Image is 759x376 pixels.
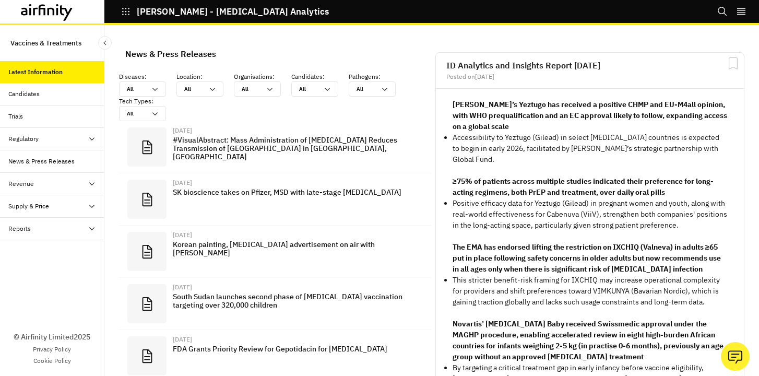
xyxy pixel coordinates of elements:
[125,46,216,62] div: News & Press Releases
[453,275,727,308] p: This stricter benefit-risk framing for IXCHIQ may increase operational complexity for providers a...
[119,97,176,106] p: Tech Types :
[173,127,423,134] div: [DATE]
[173,136,423,161] p: #VisualAbstract: Mass Administration of [MEDICAL_DATA] Reduces Transmission of [GEOGRAPHIC_DATA] ...
[291,72,349,81] p: Candidates :
[119,226,431,278] a: [DATE]Korean painting, [MEDICAL_DATA] advertisement on air with [PERSON_NAME]
[173,232,423,238] div: [DATE]
[453,242,721,274] strong: The EMA has endorsed lifting the restriction on IXCHIQ (Valneva) in adults ≥65 put in place follo...
[8,134,39,144] div: Regulatory
[8,157,75,166] div: News & Press Releases
[173,180,423,186] div: [DATE]
[8,202,49,211] div: Supply & Price
[10,33,81,53] p: Vaccines & Treatments
[8,67,63,77] div: Latest Information
[349,72,406,81] p: Pathogens :
[453,100,727,131] strong: [PERSON_NAME]’s Yeztugo has received a positive CHMP and EU-M4all opinion, with WHO prequalificat...
[727,57,740,70] svg: Bookmark Report
[8,89,40,99] div: Candidates
[137,7,329,16] p: [PERSON_NAME] - [MEDICAL_DATA] Analytics
[717,3,728,20] button: Search
[173,188,423,196] p: SK bioscience takes on Pfizer, MSD with late-stage [MEDICAL_DATA]
[119,278,431,330] a: [DATE]South Sudan launches second phase of [MEDICAL_DATA] vaccination targeting over 320,000 chil...
[173,284,423,290] div: [DATE]
[119,121,431,173] a: [DATE]#VisualAbstract: Mass Administration of [MEDICAL_DATA] Reduces Transmission of [GEOGRAPHIC_...
[119,72,176,81] p: Diseases :
[173,240,423,257] p: Korean painting, [MEDICAL_DATA] advertisement on air with [PERSON_NAME]
[453,198,727,231] p: Positive efficacy data for Yeztugo (Gilead) in pregnant women and youth, along with real-world ef...
[8,224,31,233] div: Reports
[446,74,733,80] div: Posted on [DATE]
[721,342,750,371] button: Ask our analysts
[8,179,34,189] div: Revenue
[14,332,90,343] p: © Airfinity Limited 2025
[33,356,71,366] a: Cookie Policy
[453,177,714,197] strong: ≥75% of patients across multiple studies indicated their preference for long-acting regimens, bot...
[234,72,291,81] p: Organisations :
[8,112,23,121] div: Trials
[98,36,112,50] button: Close Sidebar
[173,345,423,353] p: FDA Grants Priority Review for Gepotidacin for [MEDICAL_DATA]
[453,132,727,165] p: Accessibility to Yeztugo (Gilead) in select [MEDICAL_DATA] countries is expected to begin in earl...
[121,3,329,20] button: [PERSON_NAME] - [MEDICAL_DATA] Analytics
[446,61,733,69] h2: ID Analytics and Insights Report [DATE]
[176,72,234,81] p: Location :
[173,292,423,309] p: South Sudan launches second phase of [MEDICAL_DATA] vaccination targeting over 320,000 children
[453,319,724,361] strong: Novartis’ [MEDICAL_DATA] Baby received Swissmedic approval under the MAGHP procedure, enabling ac...
[119,173,431,226] a: [DATE]SK bioscience takes on Pfizer, MSD with late-stage [MEDICAL_DATA]
[173,336,423,343] div: [DATE]
[33,345,71,354] a: Privacy Policy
